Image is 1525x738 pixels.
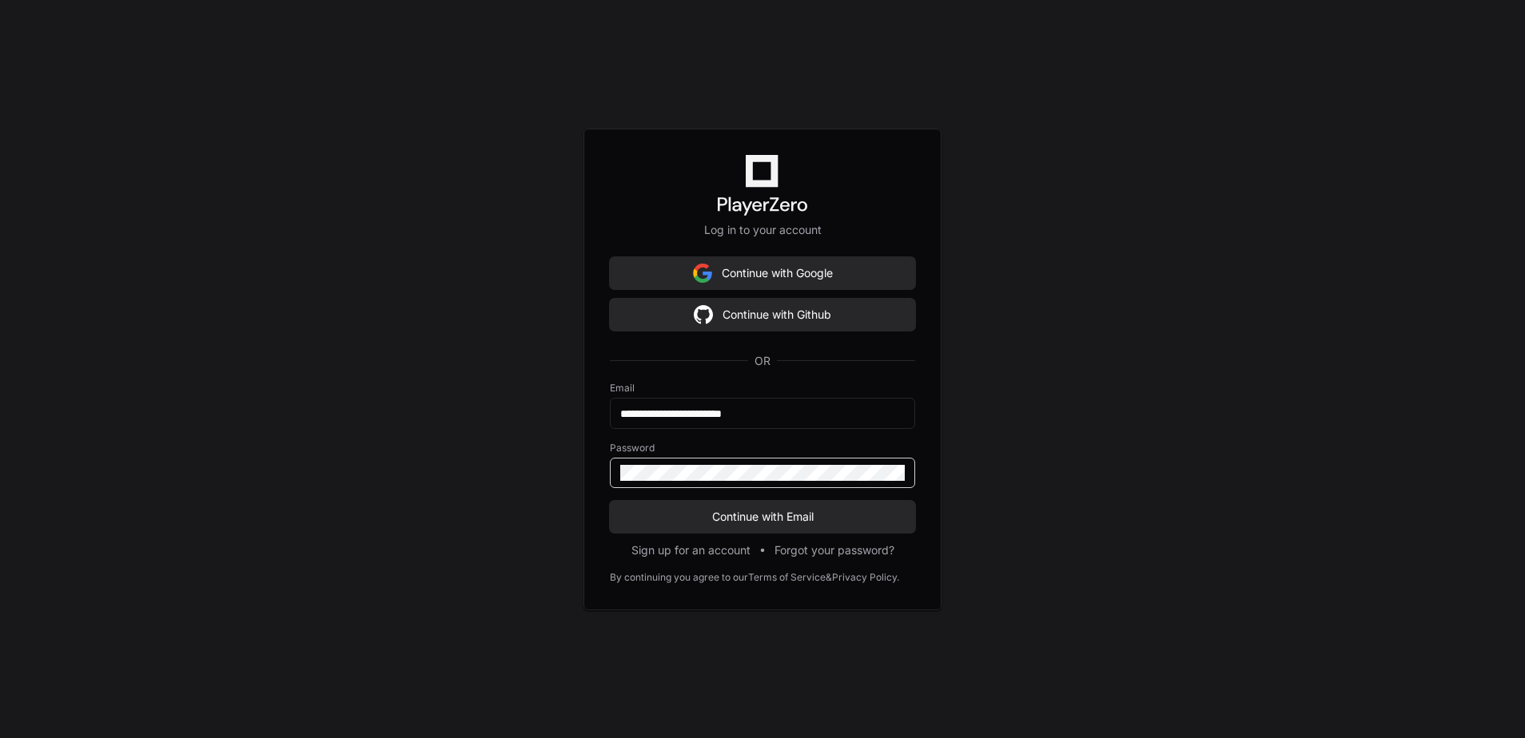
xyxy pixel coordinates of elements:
[631,542,751,558] button: Sign up for an account
[748,353,777,369] span: OR
[610,382,915,395] label: Email
[832,571,899,584] a: Privacy Policy.
[693,257,712,289] img: Sign in with google
[610,501,915,533] button: Continue with Email
[774,542,894,558] button: Forgot your password?
[610,299,915,331] button: Continue with Github
[610,509,915,525] span: Continue with Email
[826,571,832,584] div: &
[694,299,713,331] img: Sign in with google
[610,222,915,238] p: Log in to your account
[610,257,915,289] button: Continue with Google
[610,442,915,454] label: Password
[748,571,826,584] a: Terms of Service
[610,571,748,584] div: By continuing you agree to our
